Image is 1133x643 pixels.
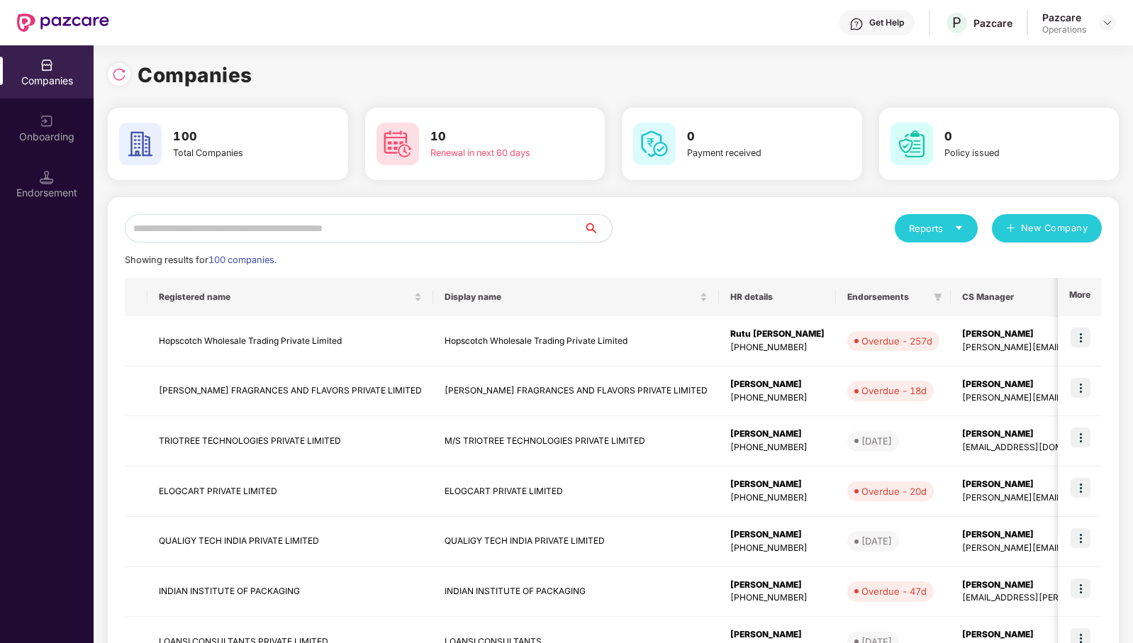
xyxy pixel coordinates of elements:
div: [PHONE_NUMBER] [730,591,825,605]
td: Hopscotch Wholesale Trading Private Limited [433,316,719,367]
div: Policy issued [944,146,1066,160]
th: Registered name [147,278,433,316]
td: ELOGCART PRIVATE LIMITED [147,466,433,517]
img: icon [1071,528,1090,548]
div: Reports [909,221,964,235]
span: 100 companies. [208,255,277,265]
span: P [952,14,961,31]
img: icon [1071,578,1090,598]
th: Display name [433,278,719,316]
div: [DATE] [861,534,892,548]
div: [PERSON_NAME] [730,378,825,391]
td: QUALIGY TECH INDIA PRIVATE LIMITED [433,517,719,567]
div: [PHONE_NUMBER] [730,391,825,405]
img: svg+xml;base64,PHN2ZyBpZD0iRHJvcGRvd24tMzJ4MzIiIHhtbG5zPSJodHRwOi8vd3d3LnczLm9yZy8yMDAwL3N2ZyIgd2... [1102,17,1113,28]
span: New Company [1021,221,1088,235]
img: icon [1071,478,1090,498]
img: icon [1071,328,1090,347]
h3: 100 [173,128,295,146]
div: [PERSON_NAME] [730,528,825,542]
img: svg+xml;base64,PHN2ZyB4bWxucz0iaHR0cDovL3d3dy53My5vcmcvMjAwMC9zdmciIHdpZHRoPSI2MCIgaGVpZ2h0PSI2MC... [119,123,162,165]
span: Registered name [159,291,411,303]
th: HR details [719,278,836,316]
div: [PHONE_NUMBER] [730,441,825,454]
img: svg+xml;base64,PHN2ZyB4bWxucz0iaHR0cDovL3d3dy53My5vcmcvMjAwMC9zdmciIHdpZHRoPSI2MCIgaGVpZ2h0PSI2MC... [376,123,419,165]
span: caret-down [954,223,964,233]
img: svg+xml;base64,PHN2ZyB4bWxucz0iaHR0cDovL3d3dy53My5vcmcvMjAwMC9zdmciIHdpZHRoPSI2MCIgaGVpZ2h0PSI2MC... [633,123,676,165]
div: Renewal in next 60 days [430,146,552,160]
span: filter [931,289,945,306]
h3: 0 [687,128,809,146]
td: Hopscotch Wholesale Trading Private Limited [147,316,433,367]
td: ELOGCART PRIVATE LIMITED [433,466,719,517]
div: [PERSON_NAME] [730,578,825,592]
span: plus [1006,223,1015,235]
div: [DATE] [861,434,892,448]
img: icon [1071,378,1090,398]
img: svg+xml;base64,PHN2ZyB3aWR0aD0iMTQuNSIgaGVpZ2h0PSIxNC41IiB2aWV3Qm94PSIwIDAgMTYgMTYiIGZpbGw9Im5vbm... [40,170,54,184]
button: plusNew Company [992,214,1102,242]
div: Operations [1042,24,1086,35]
div: Overdue - 47d [861,584,927,598]
span: Showing results for [125,255,277,265]
div: [PHONE_NUMBER] [730,341,825,354]
span: search [583,223,612,234]
th: More [1058,278,1102,316]
div: [PERSON_NAME] [730,427,825,441]
div: Rutu [PERSON_NAME] [730,328,825,341]
div: Pazcare [1042,11,1086,24]
img: svg+xml;base64,PHN2ZyB4bWxucz0iaHR0cDovL3d3dy53My5vcmcvMjAwMC9zdmciIHdpZHRoPSI2MCIgaGVpZ2h0PSI2MC... [891,123,933,165]
td: INDIAN INSTITUTE OF PACKAGING [433,567,719,617]
div: [PHONE_NUMBER] [730,542,825,555]
div: Total Companies [173,146,295,160]
div: [PERSON_NAME] [730,628,825,642]
img: svg+xml;base64,PHN2ZyBpZD0iUmVsb2FkLTMyeDMyIiB4bWxucz0iaHR0cDovL3d3dy53My5vcmcvMjAwMC9zdmciIHdpZH... [112,67,126,82]
td: QUALIGY TECH INDIA PRIVATE LIMITED [147,517,433,567]
div: [PHONE_NUMBER] [730,491,825,505]
img: icon [1071,427,1090,447]
h3: 10 [430,128,552,146]
div: Overdue - 257d [861,334,932,348]
span: Display name [445,291,697,303]
div: Payment received [687,146,809,160]
h3: 0 [944,128,1066,146]
div: [PERSON_NAME] [730,478,825,491]
img: svg+xml;base64,PHN2ZyBpZD0iSGVscC0zMngzMiIgeG1sbnM9Imh0dHA6Ly93d3cudzMub3JnLzIwMDAvc3ZnIiB3aWR0aD... [849,17,864,31]
h1: Companies [138,60,252,91]
div: Overdue - 20d [861,484,927,498]
span: Endorsements [847,291,928,303]
span: filter [934,293,942,301]
td: [PERSON_NAME] FRAGRANCES AND FLAVORS PRIVATE LIMITED [147,367,433,417]
td: M/S TRIOTREE TECHNOLOGIES PRIVATE LIMITED [433,416,719,466]
img: New Pazcare Logo [17,13,109,32]
img: svg+xml;base64,PHN2ZyB3aWR0aD0iMjAiIGhlaWdodD0iMjAiIHZpZXdCb3g9IjAgMCAyMCAyMCIgZmlsbD0ibm9uZSIgeG... [40,114,54,128]
button: search [583,214,613,242]
td: [PERSON_NAME] FRAGRANCES AND FLAVORS PRIVATE LIMITED [433,367,719,417]
div: Overdue - 18d [861,384,927,398]
td: TRIOTREE TECHNOLOGIES PRIVATE LIMITED [147,416,433,466]
td: INDIAN INSTITUTE OF PACKAGING [147,567,433,617]
div: Pazcare [973,16,1012,30]
div: Get Help [869,17,904,28]
img: svg+xml;base64,PHN2ZyBpZD0iQ29tcGFuaWVzIiB4bWxucz0iaHR0cDovL3d3dy53My5vcmcvMjAwMC9zdmciIHdpZHRoPS... [40,58,54,72]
